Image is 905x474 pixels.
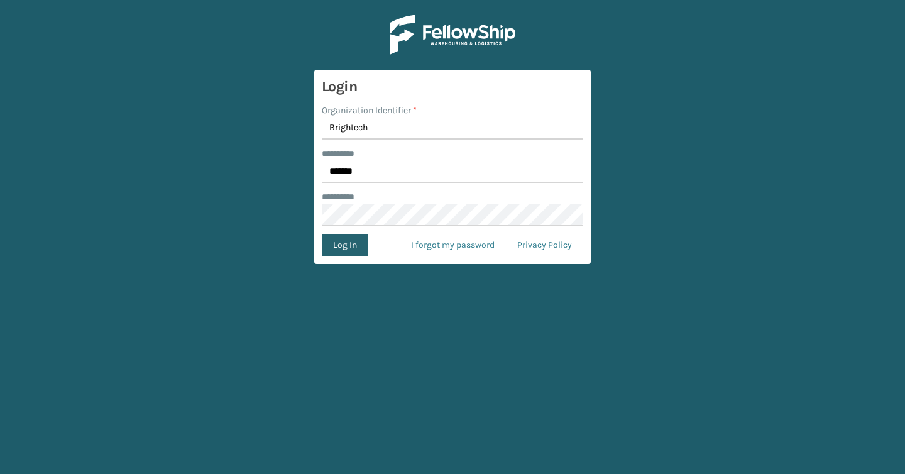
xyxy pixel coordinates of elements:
a: Privacy Policy [506,234,583,256]
label: Organization Identifier [322,104,417,117]
a: I forgot my password [400,234,506,256]
img: Logo [390,15,515,55]
h3: Login [322,77,583,96]
button: Log In [322,234,368,256]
